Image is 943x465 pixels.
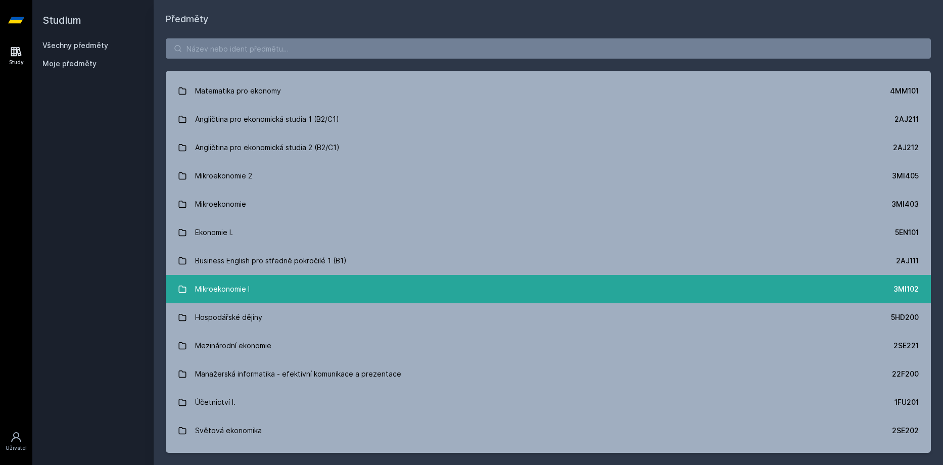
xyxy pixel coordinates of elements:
div: 2AJ211 [894,114,919,124]
a: Angličtina pro ekonomická studia 1 (B2/C1) 2AJ211 [166,105,931,133]
div: Angličtina pro ekonomická studia 2 (B2/C1) [195,137,340,158]
span: Moje předměty [42,59,97,69]
a: Světová ekonomika 2SE202 [166,416,931,445]
a: Uživatel [2,426,30,457]
div: 3MI405 [892,171,919,181]
div: Ekonomie I. [195,222,233,243]
a: Mezinárodní ekonomie 2SE221 [166,332,931,360]
a: Ekonomie I. 5EN101 [166,218,931,247]
div: 5EN101 [895,227,919,238]
h1: Předměty [166,12,931,26]
div: Business English pro středně pokročilé 1 (B1) [195,251,347,271]
div: 3MI102 [893,284,919,294]
div: 4MM101 [890,86,919,96]
div: Mikroekonomie [195,194,246,214]
a: Mikroekonomie 2 3MI405 [166,162,931,190]
div: Study [9,59,24,66]
a: Angličtina pro ekonomická studia 2 (B2/C1) 2AJ212 [166,133,931,162]
a: Business English pro středně pokročilé 1 (B1) 2AJ111 [166,247,931,275]
div: 2AJ111 [896,256,919,266]
div: 2AJ212 [893,143,919,153]
a: Mikroekonomie 3MI403 [166,190,931,218]
a: Matematika pro ekonomy 4MM101 [166,77,931,105]
a: Study [2,40,30,71]
a: Hospodářské dějiny 5HD200 [166,303,931,332]
a: Účetnictví I. 1FU201 [166,388,931,416]
div: Světová ekonomika [195,421,262,441]
a: Všechny předměty [42,41,108,50]
div: Angličtina pro ekonomická studia 1 (B2/C1) [195,109,339,129]
a: Manažerská informatika - efektivní komunikace a prezentace 22F200 [166,360,931,388]
div: 2SE221 [893,341,919,351]
div: 1FU201 [894,397,919,407]
div: Mikroekonomie 2 [195,166,252,186]
div: Mezinárodní ekonomie [195,336,271,356]
div: Účetnictví I. [195,392,235,412]
div: 22F200 [892,369,919,379]
div: Hospodářské dějiny [195,307,262,328]
div: 2SE202 [892,426,919,436]
div: Manažerská informatika - efektivní komunikace a prezentace [195,364,401,384]
div: 5HD200 [891,312,919,322]
a: Mikroekonomie I 3MI102 [166,275,931,303]
div: Mikroekonomie I [195,279,250,299]
div: Matematika pro ekonomy [195,81,281,101]
input: Název nebo ident předmětu… [166,38,931,59]
div: 3MI403 [891,199,919,209]
div: Uživatel [6,444,27,452]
